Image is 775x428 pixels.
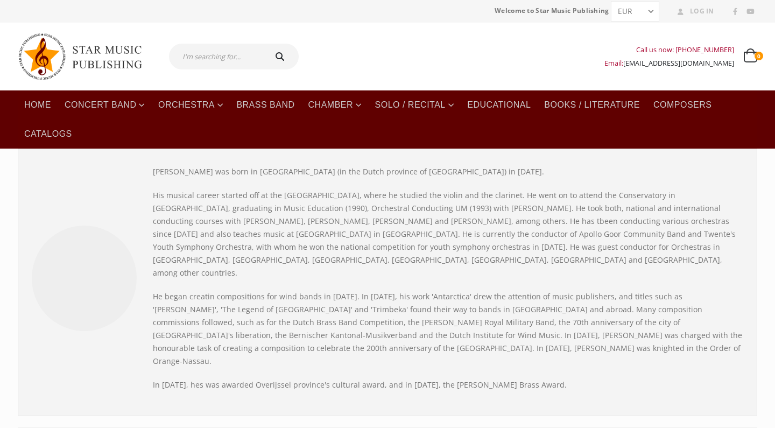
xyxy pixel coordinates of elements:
a: [EMAIL_ADDRESS][DOMAIN_NAME] [623,59,734,68]
p: He began creatin compositions for wind bands in [DATE]. In [DATE], his work 'Antarctica' drew the... [153,290,743,368]
a: Brass Band [230,90,301,120]
p: [PERSON_NAME] was born in [GEOGRAPHIC_DATA] (in the Dutch province of [GEOGRAPHIC_DATA]) in [DATE]. [153,165,743,178]
div: Email: [604,57,734,70]
input: I'm searching for... [169,44,264,69]
a: Catalogs [18,120,79,149]
a: Solo / Recital [369,90,461,120]
p: In [DATE], hes was awarded Overijssel province's cultural award, and in [DATE], the [PERSON_NAME]... [153,378,743,391]
a: Facebook [728,5,742,19]
img: 330px-Carl_Wittrock [32,226,137,331]
a: Home [18,90,58,120]
a: Orchestra [152,90,229,120]
p: His musical career started off at the [GEOGRAPHIC_DATA], where he studied the violin and the clar... [153,189,743,279]
a: Educational [461,90,537,120]
a: Youtube [743,5,757,19]
a: Chamber [302,90,368,120]
span: Welcome to Star Music Publishing [495,3,609,19]
span: 0 [755,52,763,60]
a: Log In [673,4,714,18]
a: Books / Literature [538,90,646,120]
div: Call us now: [PHONE_NUMBER] [604,43,734,57]
a: Composers [647,90,718,120]
img: Star Music Publishing [18,28,152,85]
a: Concert Band [58,90,151,120]
button: Search [264,44,299,69]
